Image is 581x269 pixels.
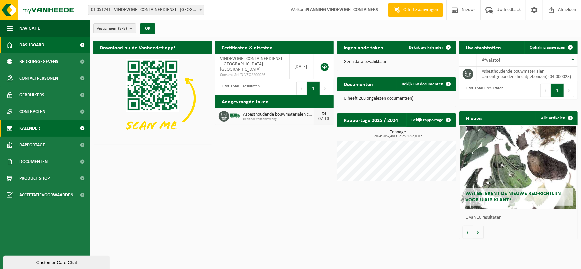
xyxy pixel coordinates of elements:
a: Bekijk uw documenten [397,77,455,91]
div: 1 tot 1 van 1 resultaten [463,83,504,98]
button: Previous [540,84,551,97]
button: Vorige [463,226,473,239]
span: 2024: 2057,481 t - 2025: 1722,090 t [340,135,456,138]
a: Ophaling aanvragen [524,41,577,54]
span: Ophaling aanvragen [530,45,565,50]
h2: Certificaten & attesten [215,41,280,54]
div: 1 tot 1 van 1 resultaten [219,81,260,96]
span: VINDEVOGEL CONTAINERDIENST - [GEOGRAPHIC_DATA] - [GEOGRAPHIC_DATA] [220,56,283,72]
span: Dashboard [19,37,44,53]
a: Alle artikelen [536,111,577,125]
iframe: chat widget [3,254,111,269]
span: Bedrijfsgegevens [19,53,58,70]
p: 1 van 10 resultaten [466,215,575,220]
button: 1 [307,82,320,95]
a: Offerte aanvragen [388,3,443,17]
a: Bekijk uw kalender [404,41,455,54]
count: (8/8) [118,26,127,31]
h2: Ingeplande taken [337,41,390,54]
span: Rapportage [19,137,45,153]
span: Bekijk uw kalender [409,45,444,50]
button: OK [140,23,155,34]
button: Next [564,84,574,97]
span: Afvalstof [482,58,501,63]
td: asbesthoudende bouwmaterialen cementgebonden (hechtgebonden) (04-000023) [477,67,578,81]
h2: Nieuws [459,111,489,124]
h2: Download nu de Vanheede+ app! [93,41,182,54]
p: Geen data beschikbaar. [344,60,449,64]
span: Contracten [19,103,45,120]
span: Acceptatievoorwaarden [19,187,73,203]
span: Offerte aanvragen [402,7,440,13]
span: Vestigingen [97,24,127,34]
button: Previous [296,82,307,95]
button: Next [320,82,330,95]
span: Product Shop [19,170,50,187]
span: Wat betekent de nieuwe RED-richtlijn voor u als klant? [465,191,561,203]
p: U heeft 268 ongelezen document(en). [344,96,449,101]
div: 07-10 [317,117,330,121]
h2: Documenten [337,77,380,90]
button: 1 [551,84,564,97]
a: Wat betekent de nieuwe RED-richtlijn voor u als klant? [460,126,576,209]
span: Gebruikers [19,87,44,103]
span: Asbesthoudende bouwmaterialen cementgebonden (hechtgebonden) [243,112,314,117]
span: Kalender [19,120,40,137]
span: Navigatie [19,20,40,37]
img: BL-SO-LV [229,110,241,121]
span: Contactpersonen [19,70,58,87]
button: Volgende [473,226,484,239]
div: DI [317,111,330,117]
span: Bekijk uw documenten [402,82,444,86]
img: Download de VHEPlus App [93,54,212,143]
span: Geplande zelfaanlevering [243,117,314,121]
h2: Aangevraagde taken [215,95,276,108]
span: Documenten [19,153,48,170]
button: Vestigingen(8/8) [93,23,136,33]
h2: Uw afvalstoffen [459,41,508,54]
td: [DATE] [290,54,314,79]
strong: PLANNING VINDEVOGEL CONTAINERS [306,7,378,12]
span: 01-051241 - VINDEVOGEL CONTAINERDIENST - OUDENAARDE - OUDENAARDE [88,5,204,15]
h2: Rapportage 2025 / 2024 [337,113,405,126]
span: Consent-SelfD-VEG2200026 [220,72,284,78]
a: Bekijk rapportage [406,113,455,127]
h3: Tonnage [340,130,456,138]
